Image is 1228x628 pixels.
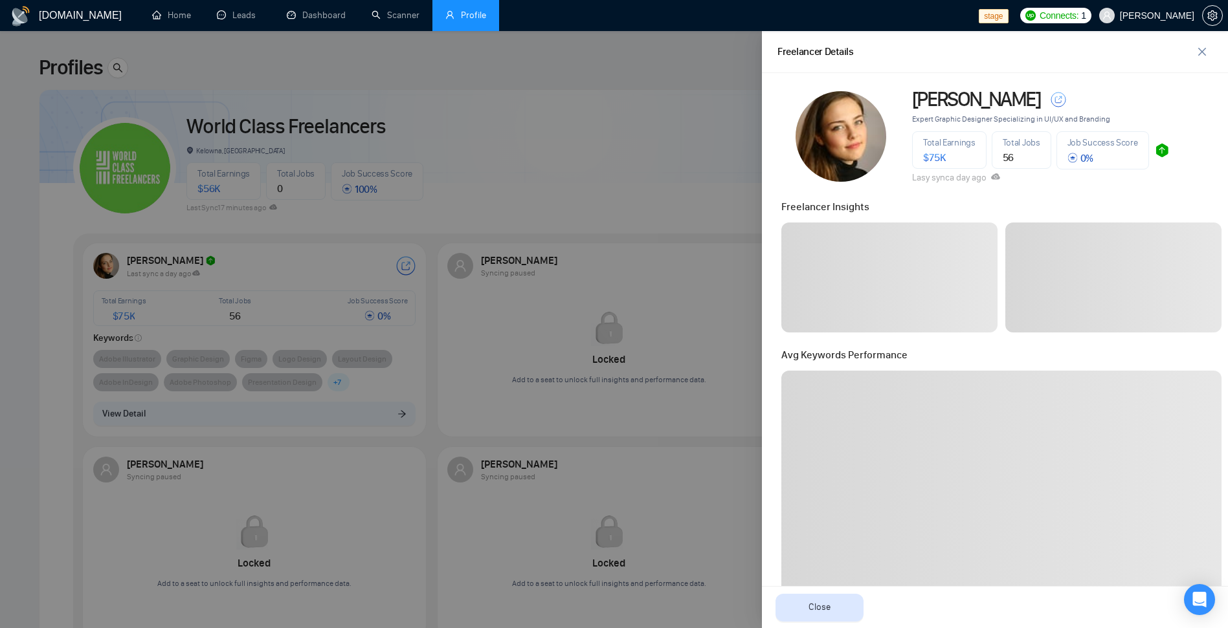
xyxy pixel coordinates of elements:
span: 0 % [1067,152,1093,164]
span: 1 [1081,8,1086,23]
span: 56 [1003,151,1014,164]
span: Connects: [1040,8,1078,23]
div: Open Intercom Messenger [1184,584,1215,615]
span: user [1102,11,1111,20]
a: searchScanner [372,10,419,21]
button: Close [776,594,864,622]
span: Profile [461,10,486,21]
span: setting [1203,10,1222,21]
a: setting [1202,10,1223,21]
span: $ 75K [923,151,946,164]
span: Freelancer Insights [781,200,869,213]
a: homeHome [152,10,191,21]
span: close [1192,47,1212,57]
a: messageLeads [217,10,261,21]
button: close [1192,41,1212,62]
span: Lasy sync a day ago [912,172,1000,183]
span: Total Earnings [923,137,976,148]
img: upwork-logo.png [1025,10,1036,21]
span: Job Success Score [1067,137,1138,148]
img: hipo [1154,143,1169,158]
span: stage [979,9,1008,23]
a: [PERSON_NAME] [912,89,1169,111]
button: setting [1202,5,1223,26]
span: Expert Graphic Designer Specializing in UI/UX and Branding [912,114,1110,124]
a: dashboardDashboard [287,10,346,21]
span: user [445,10,454,19]
span: Close [809,600,831,614]
span: Total Jobs [1003,137,1040,148]
span: [PERSON_NAME] [912,89,1040,111]
img: logo [10,6,31,27]
img: c1d2sd3lZQ-JChbtVRR8iPXdlnfyDIKDFeMQL_nuVOFJmCO3JiH134eCZb4vDg6pRc [796,91,886,182]
div: Freelancer Details [777,44,854,60]
span: Avg Keywords Performance [781,349,908,361]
